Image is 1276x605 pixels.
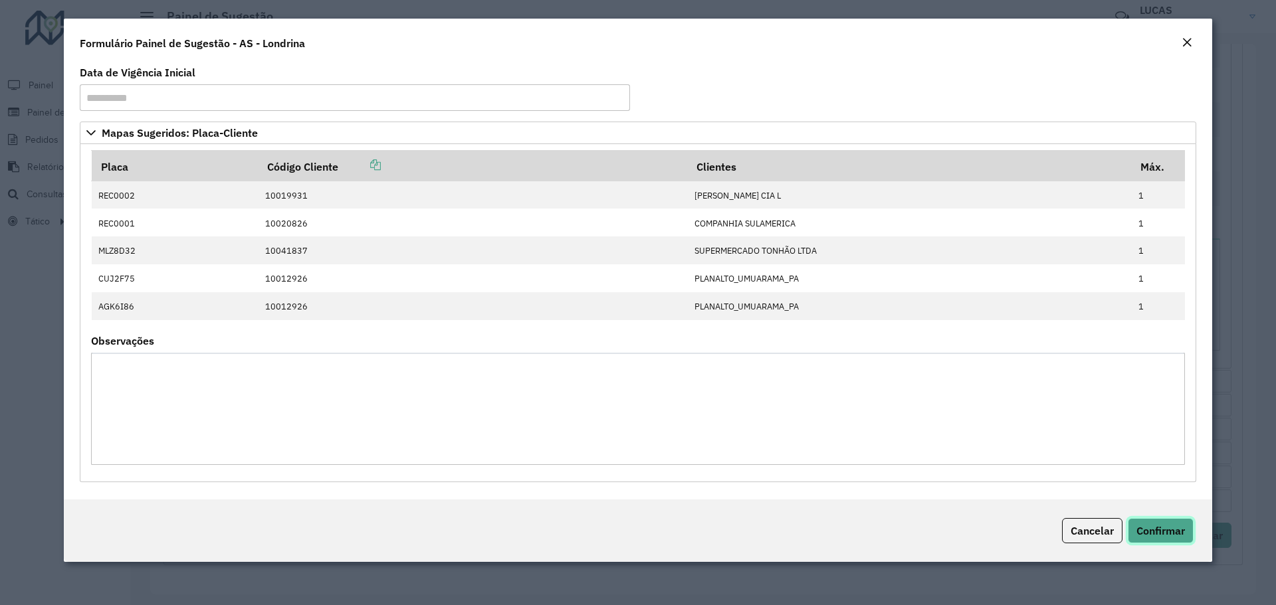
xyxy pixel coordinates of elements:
font: Data de Vigência Inicial [80,66,195,79]
div: Mapas Sugeridos: Placa-Cliente [80,144,1196,482]
font: 1 [1138,273,1144,284]
font: Mapas Sugeridos: Placa-Cliente [102,126,258,139]
font: Cancelar [1071,524,1114,537]
font: SUPERMERCADO TONHÃO LTDA [694,245,817,256]
font: 10020826 [265,218,308,229]
a: Copiar [338,158,381,171]
font: MLZ8D32 [98,245,136,256]
font: 1 [1138,190,1144,201]
font: Formulário Painel de Sugestão - AS - Londrina [80,37,305,50]
font: REC0002 [98,190,135,201]
font: 10012926 [265,273,308,284]
button: Confirmar [1128,518,1194,543]
font: 10041837 [265,245,308,256]
font: COMPANHIA SULAMERICA [694,218,796,229]
font: 1 [1138,218,1144,229]
a: Mapas Sugeridos: Placa-Cliente [80,122,1196,144]
font: Máx. [1140,160,1164,173]
font: REC0001 [98,218,135,229]
font: 1 [1138,245,1144,256]
font: [PERSON_NAME] CIA L [694,190,781,201]
font: PLANALTO_UMUARAMA_PA [694,273,799,284]
font: 1 [1138,301,1144,312]
font: Observações [91,334,154,347]
font: Clientes [696,160,736,173]
font: 10019931 [265,190,308,201]
font: Código Cliente [267,160,338,173]
em: Fechar [1182,37,1192,48]
font: Placa [101,160,128,173]
font: Confirmar [1136,524,1185,537]
font: 10012926 [265,301,308,312]
font: CUJ2F75 [98,273,135,284]
button: Fechar [1178,35,1196,52]
button: Cancelar [1062,518,1122,543]
font: PLANALTO_UMUARAMA_PA [694,301,799,312]
font: AGK6I86 [98,301,134,312]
